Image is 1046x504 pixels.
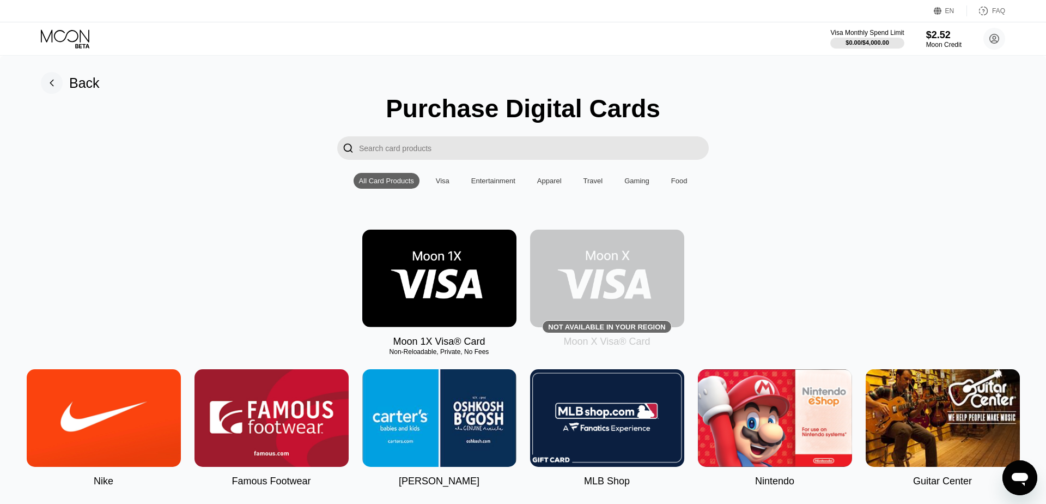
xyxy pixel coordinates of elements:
div: Visa Monthly Spend Limit$0.00/$4,000.00 [830,29,904,49]
div: Back [41,72,100,94]
iframe: Button to launch messaging window [1002,460,1037,495]
div: MLB Shop [584,476,630,487]
div: [PERSON_NAME] [399,476,479,487]
div: Entertainment [466,173,521,189]
div: FAQ [992,7,1005,15]
div: Visa Monthly Spend Limit [830,29,904,37]
div: Gaming [619,173,655,189]
div: Not available in your region [530,230,684,327]
div: All Card Products [359,177,414,185]
div: Famous Footwear [232,476,311,487]
div: FAQ [967,5,1005,16]
div: Visa [436,177,449,185]
div: Apparel [532,173,567,189]
div:  [343,142,354,154]
div: Food [666,173,693,189]
div: Apparel [537,177,562,185]
div: Visa [430,173,455,189]
div: Moon X Visa® Card [563,336,650,347]
div: $2.52 [926,29,962,41]
div:  [337,136,359,160]
div: Moon Credit [926,41,962,49]
div: Back [69,75,100,91]
input: Search card products [359,136,709,160]
div: Moon 1X Visa® Card [393,336,485,347]
div: EN [945,7,954,15]
div: Purchase Digital Cards [386,94,660,123]
div: EN [934,5,967,16]
div: All Card Products [354,173,419,189]
div: $2.52Moon Credit [926,29,962,49]
div: Entertainment [471,177,515,185]
div: Guitar Center [913,476,972,487]
div: Gaming [624,177,649,185]
div: Food [671,177,688,185]
div: Nike [94,476,113,487]
div: $0.00 / $4,000.00 [846,39,889,46]
div: Travel [578,173,609,189]
div: Travel [583,177,603,185]
div: Nintendo [755,476,794,487]
div: Not available in your region [548,323,665,331]
div: Non-Reloadable, Private, No Fees [362,348,516,356]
